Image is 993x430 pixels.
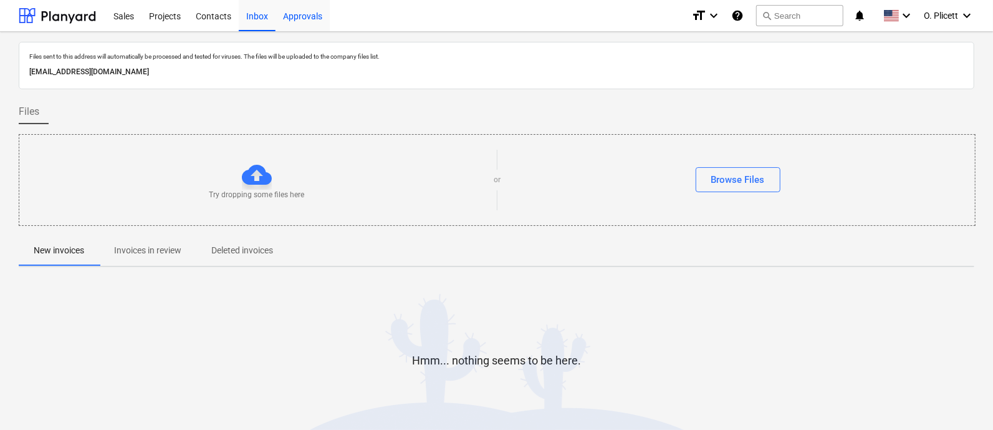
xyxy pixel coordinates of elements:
span: Files [19,104,39,119]
div: Browse Files [711,172,765,188]
i: format_size [691,8,706,23]
p: Files sent to this address will automatically be processed and tested for viruses. The files will... [29,52,964,61]
p: New invoices [34,244,84,257]
button: Search [756,5,843,26]
p: Deleted invoices [211,244,273,257]
div: Widget de chat [931,370,993,430]
button: Browse Files [696,167,780,192]
i: keyboard_arrow_down [959,8,974,23]
span: O. Plicett [924,11,958,21]
p: [EMAIL_ADDRESS][DOMAIN_NAME] [29,66,964,79]
i: keyboard_arrow_down [706,8,721,23]
p: or [494,175,501,185]
p: Try dropping some files here [209,190,304,200]
span: search [762,11,772,21]
iframe: Chat Widget [931,370,993,430]
p: Hmm... nothing seems to be here. [412,353,581,368]
p: Invoices in review [114,244,181,257]
i: Knowledge base [731,8,744,23]
i: notifications [853,8,866,23]
div: Try dropping some files hereorBrowse Files [19,134,976,226]
i: keyboard_arrow_down [899,8,914,23]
